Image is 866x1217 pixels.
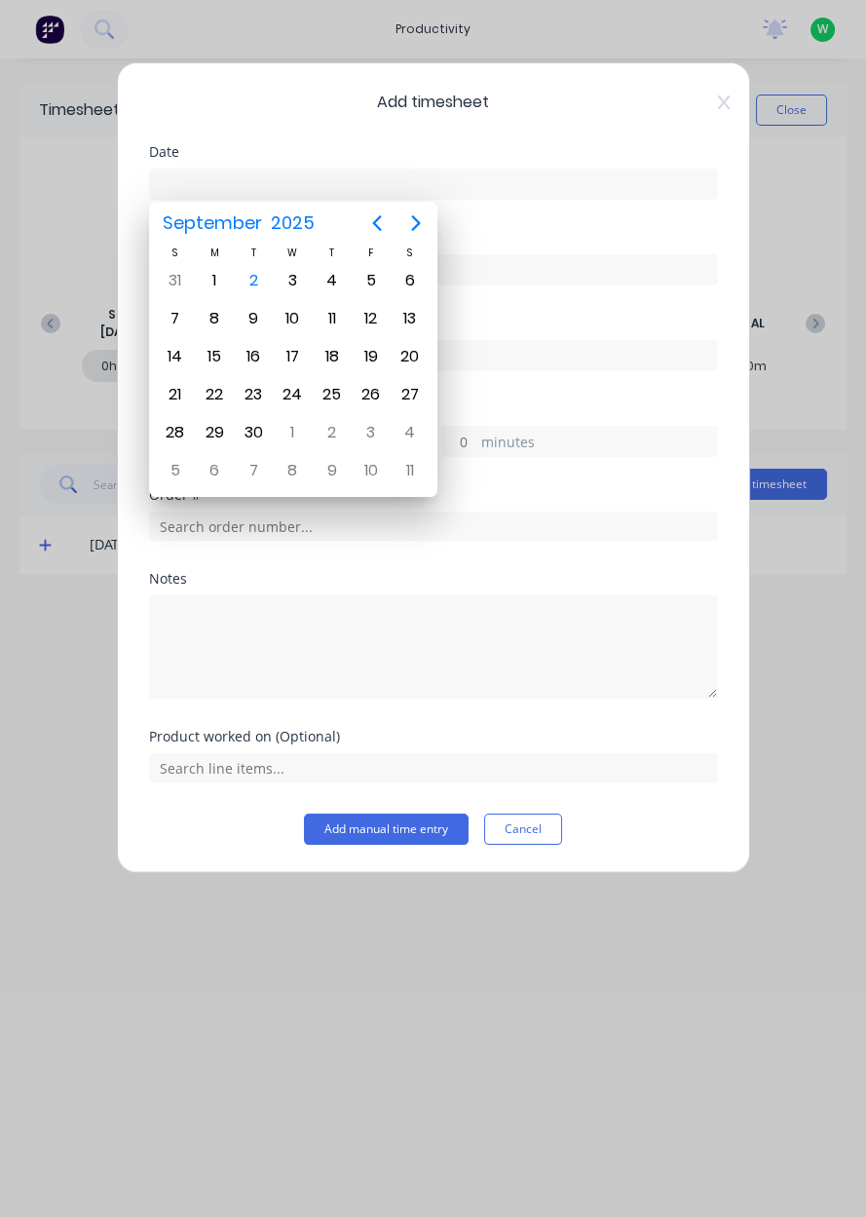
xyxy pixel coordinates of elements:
[200,418,229,447] div: Monday, September 29, 2025
[149,572,718,586] div: Notes
[395,418,425,447] div: Saturday, October 4, 2025
[159,206,267,241] span: September
[149,488,718,502] div: Order #
[239,266,268,295] div: Today, Tuesday, September 2, 2025
[151,206,327,241] button: September2025
[481,432,717,456] label: minutes
[318,266,347,295] div: Thursday, September 4, 2025
[278,418,307,447] div: Wednesday, October 1, 2025
[200,304,229,333] div: Monday, September 8, 2025
[239,456,268,485] div: Tuesday, October 7, 2025
[149,512,718,541] input: Search order number...
[318,380,347,409] div: Thursday, September 25, 2025
[395,266,425,295] div: Saturday, September 6, 2025
[200,266,229,295] div: Monday, September 1, 2025
[161,266,190,295] div: Sunday, August 31, 2025
[318,456,347,485] div: Thursday, October 9, 2025
[278,266,307,295] div: Wednesday, September 3, 2025
[200,342,229,371] div: Monday, September 15, 2025
[278,342,307,371] div: Wednesday, September 17, 2025
[357,456,386,485] div: Friday, October 10, 2025
[318,418,347,447] div: Thursday, October 2, 2025
[357,380,386,409] div: Friday, September 26, 2025
[200,380,229,409] div: Monday, September 22, 2025
[195,245,234,261] div: M
[161,418,190,447] div: Sunday, September 28, 2025
[161,304,190,333] div: Sunday, September 7, 2025
[357,342,386,371] div: Friday, September 19, 2025
[278,456,307,485] div: Wednesday, October 8, 2025
[267,206,320,241] span: 2025
[391,245,430,261] div: S
[442,427,476,456] input: 0
[273,245,312,261] div: W
[149,91,718,114] span: Add timesheet
[156,245,195,261] div: S
[395,380,425,409] div: Saturday, September 27, 2025
[278,380,307,409] div: Wednesday, September 24, 2025
[278,304,307,333] div: Wednesday, September 10, 2025
[358,204,396,243] button: Previous page
[234,245,273,261] div: T
[161,456,190,485] div: Sunday, October 5, 2025
[149,145,718,159] div: Date
[239,342,268,371] div: Tuesday, September 16, 2025
[239,418,268,447] div: Tuesday, September 30, 2025
[318,304,347,333] div: Thursday, September 11, 2025
[304,814,469,845] button: Add manual time entry
[149,730,718,743] div: Product worked on (Optional)
[396,204,435,243] button: Next page
[239,304,268,333] div: Tuesday, September 9, 2025
[357,418,386,447] div: Friday, October 3, 2025
[200,456,229,485] div: Monday, October 6, 2025
[149,753,718,782] input: Search line items...
[395,342,425,371] div: Saturday, September 20, 2025
[161,342,190,371] div: Sunday, September 14, 2025
[352,245,391,261] div: F
[357,266,386,295] div: Friday, September 5, 2025
[312,245,351,261] div: T
[357,304,386,333] div: Friday, September 12, 2025
[318,342,347,371] div: Thursday, September 18, 2025
[484,814,562,845] button: Cancel
[239,380,268,409] div: Tuesday, September 23, 2025
[395,304,425,333] div: Saturday, September 13, 2025
[161,380,190,409] div: Sunday, September 21, 2025
[395,456,425,485] div: Saturday, October 11, 2025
